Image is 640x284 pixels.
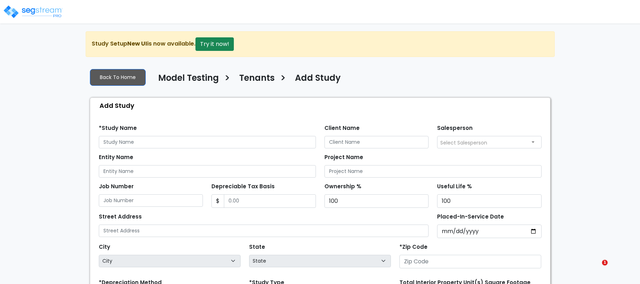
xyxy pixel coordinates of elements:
div: Add Study [94,98,550,113]
input: Study Name [99,136,316,148]
label: Depreciable Tax Basis [211,183,275,191]
h4: Model Testing [158,73,219,85]
label: *Zip Code [399,243,427,251]
h3: > [280,72,286,86]
h3: > [224,72,230,86]
label: State [249,243,265,251]
label: *Study Name [99,124,137,132]
label: Entity Name [99,153,133,162]
iframe: Intercom live chat [587,260,604,277]
label: Job Number [99,183,134,191]
a: Add Study [290,73,341,88]
a: Tenants [234,73,275,88]
span: Select Salesperson [440,139,487,146]
button: Try it now! [195,37,234,51]
label: Client Name [324,124,360,132]
label: Placed-In-Service Date [437,213,504,221]
label: Street Address [99,213,142,221]
input: 0.00 [224,194,316,208]
h4: Add Study [295,73,341,85]
label: Ownership % [324,183,361,191]
div: Study Setup is now available. [86,31,555,57]
input: Job Number [99,194,203,207]
input: Ownership % [324,194,429,208]
label: Salesperson [437,124,473,132]
input: Useful Life % [437,194,542,208]
a: Model Testing [153,73,219,88]
input: Entity Name [99,165,316,178]
label: Project Name [324,153,363,162]
label: Useful Life % [437,183,472,191]
h4: Tenants [239,73,275,85]
a: Back To Home [90,69,146,86]
strong: New UI [127,40,147,48]
span: 1 [602,260,608,265]
img: logo_pro_r.png [3,5,63,19]
input: Street Address [99,225,429,237]
input: Project Name [324,165,542,178]
input: Zip Code [399,255,541,268]
input: Client Name [324,136,429,148]
span: $ [211,194,224,208]
label: City [99,243,110,251]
